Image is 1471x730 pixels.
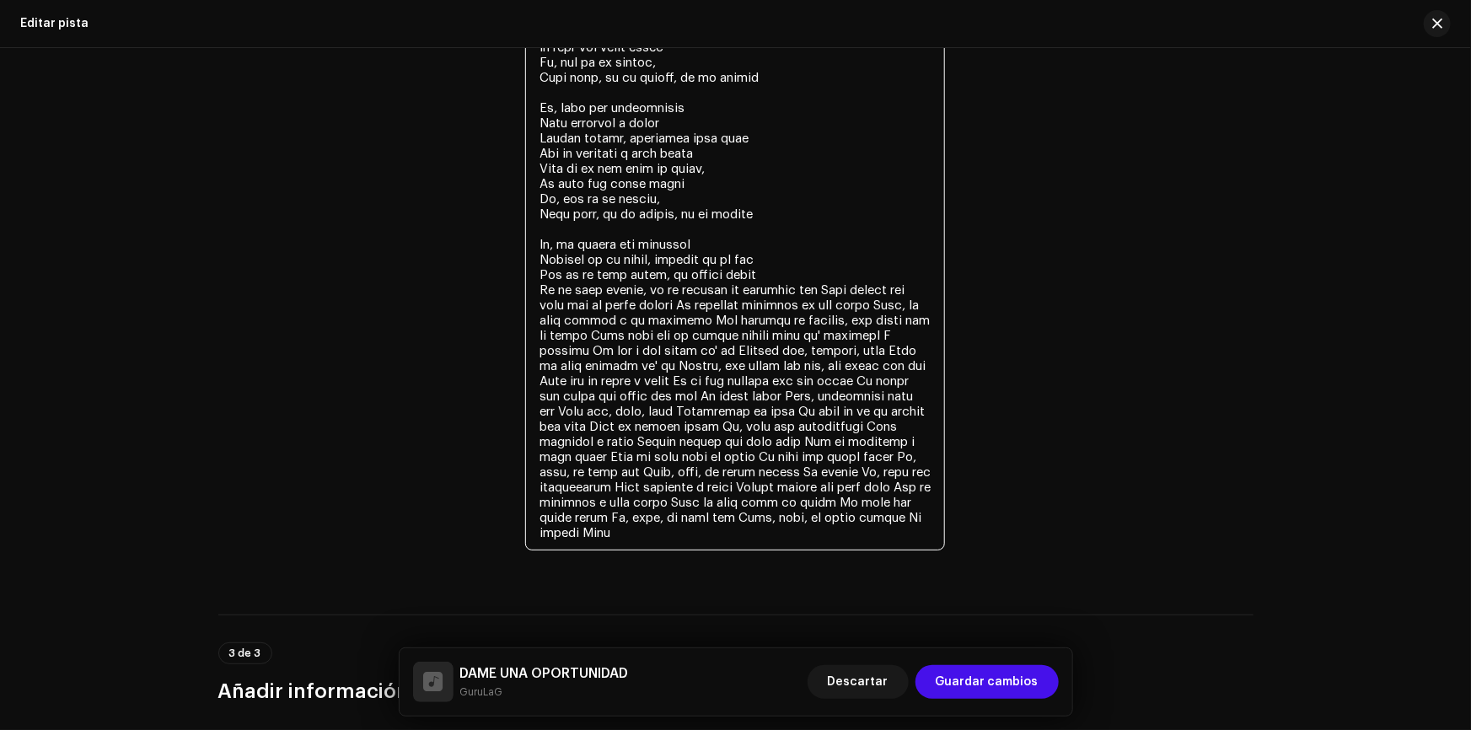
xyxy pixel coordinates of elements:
button: Descartar [808,665,909,699]
font: Guardar cambios [936,676,1039,688]
button: Guardar cambios [915,665,1059,699]
h3: Añadir información de publicación [218,678,1254,705]
font: GuruLaG [460,687,503,697]
font: DAME UNA OPORTUNIDAD [460,667,629,680]
small: DAME UNA OPORTUNIDAD [460,684,629,700]
font: Descartar [828,676,889,688]
h5: DAME UNA OPORTUNIDAD [460,663,629,684]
